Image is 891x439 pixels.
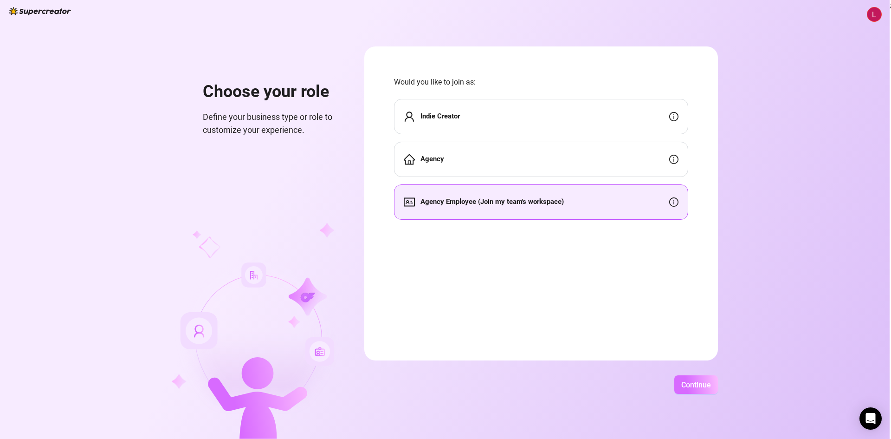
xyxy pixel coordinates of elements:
[203,82,342,102] h1: Choose your role
[394,76,688,88] span: Would you like to join as:
[681,380,711,389] span: Continue
[669,112,678,121] span: info-circle
[420,197,564,206] strong: Agency Employee (Join my team's workspace)
[420,112,460,120] strong: Indie Creator
[420,155,444,163] strong: Agency
[9,7,71,15] img: logo
[404,197,415,208] span: idcard
[404,111,415,122] span: user
[859,407,882,430] div: Open Intercom Messenger
[867,7,881,21] img: ACg8ocL52a0k2BgQxEBpN9eUtX4QNBYm8Z4tvq3oI7DseH1Z1nsOtw=s96-c
[404,154,415,165] span: home
[669,197,678,207] span: info-circle
[674,375,718,394] button: Continue
[203,111,342,137] span: Define your business type or role to customize your experience.
[669,155,678,164] span: info-circle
